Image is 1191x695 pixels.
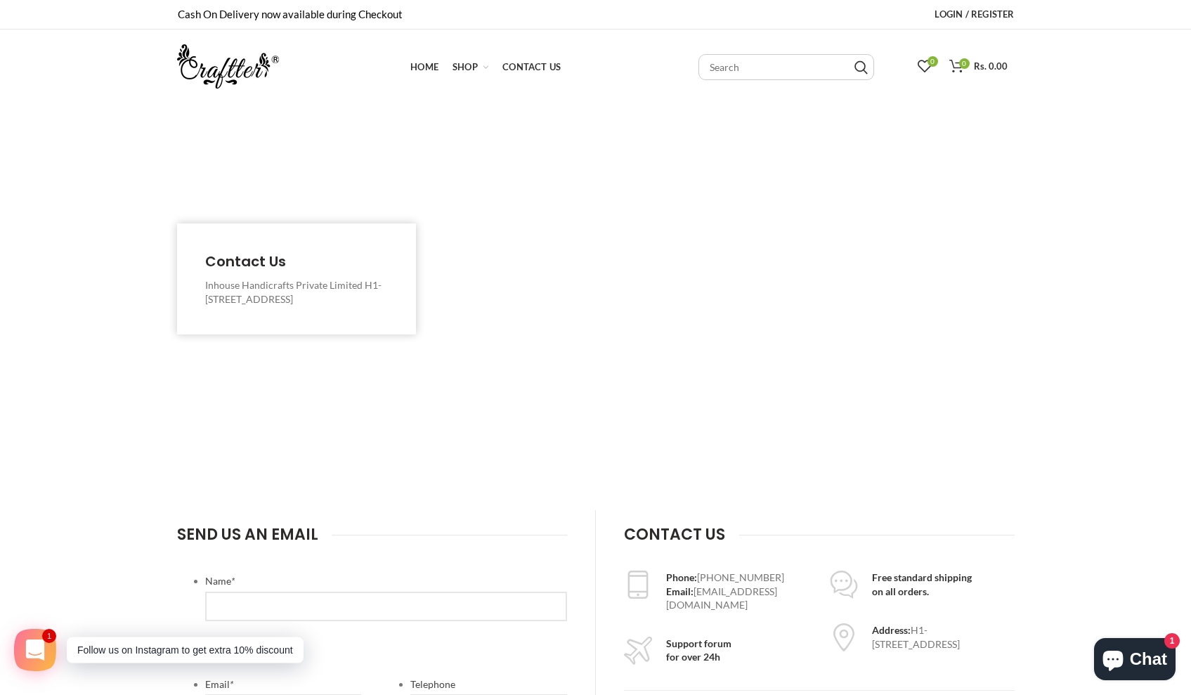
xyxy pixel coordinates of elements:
[1090,638,1180,684] inbox-online-store-chat: Shopify online store chat
[666,571,809,612] div: [PHONE_NUMBER] [EMAIL_ADDRESS][DOMAIN_NAME]
[495,53,568,81] a: Contact Us
[403,53,445,81] a: Home
[928,56,938,67] span: 0
[624,524,725,545] span: CONTACT US
[959,58,970,69] span: 0
[502,61,561,72] span: Contact Us
[854,60,868,74] input: Search
[974,60,1008,72] span: Rs. 0.00
[205,574,567,588] label: Name
[177,44,279,89] img: craftter.com
[911,53,939,81] a: 0
[872,623,1015,651] div: H1-[STREET_ADDRESS]
[872,571,972,583] strong: Free standard shipping
[942,53,1015,81] a: 0 Rs. 0.00
[177,524,332,546] h4: SEND US AN EMAIL
[872,624,911,636] strong: Address:
[205,279,382,305] span: Inhouse Handicrafts Private Limited H1-[STREET_ADDRESS]
[872,585,929,597] strong: on all orders.
[666,651,720,663] strong: for over 24h
[666,637,731,649] strong: Support forum
[453,61,478,72] span: Shop
[445,53,495,81] a: Shop
[698,54,874,80] input: Search
[410,61,438,72] span: Home
[666,571,697,583] strong: Phone:
[666,585,694,597] strong: Email:
[44,630,56,642] span: 1
[205,252,286,271] span: Contact Us
[205,677,362,691] label: Email
[410,677,567,691] label: Telephone
[935,8,1014,20] span: Login / Register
